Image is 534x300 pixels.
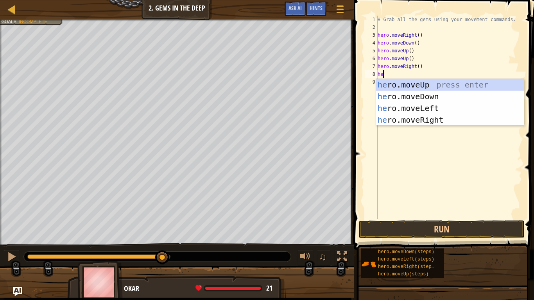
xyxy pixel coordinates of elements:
[334,250,350,266] button: Toggle fullscreen
[365,55,378,62] div: 6
[310,4,323,12] span: Hints
[365,16,378,23] div: 1
[124,284,278,294] div: Okar
[378,264,437,270] span: hero.moveRight(steps)
[195,285,272,292] div: health: 21 / 21
[365,70,378,78] div: 8
[285,2,306,16] button: Ask AI
[289,4,302,12] span: Ask AI
[297,250,313,266] button: Adjust volume
[365,23,378,31] div: 2
[365,47,378,55] div: 5
[13,287,22,296] button: Ask AI
[365,39,378,47] div: 4
[365,31,378,39] div: 3
[365,62,378,70] div: 7
[378,271,429,277] span: hero.moveUp(steps)
[266,283,272,293] span: 21
[359,220,525,238] button: Run
[378,257,434,262] span: hero.moveLeft(steps)
[361,257,376,271] img: portrait.png
[319,251,326,262] span: ♫
[365,78,378,86] div: 9
[378,249,434,255] span: hero.moveDown(steps)
[317,250,330,266] button: ♫
[330,2,350,20] button: Show game menu
[4,250,20,266] button: Ctrl + P: Pause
